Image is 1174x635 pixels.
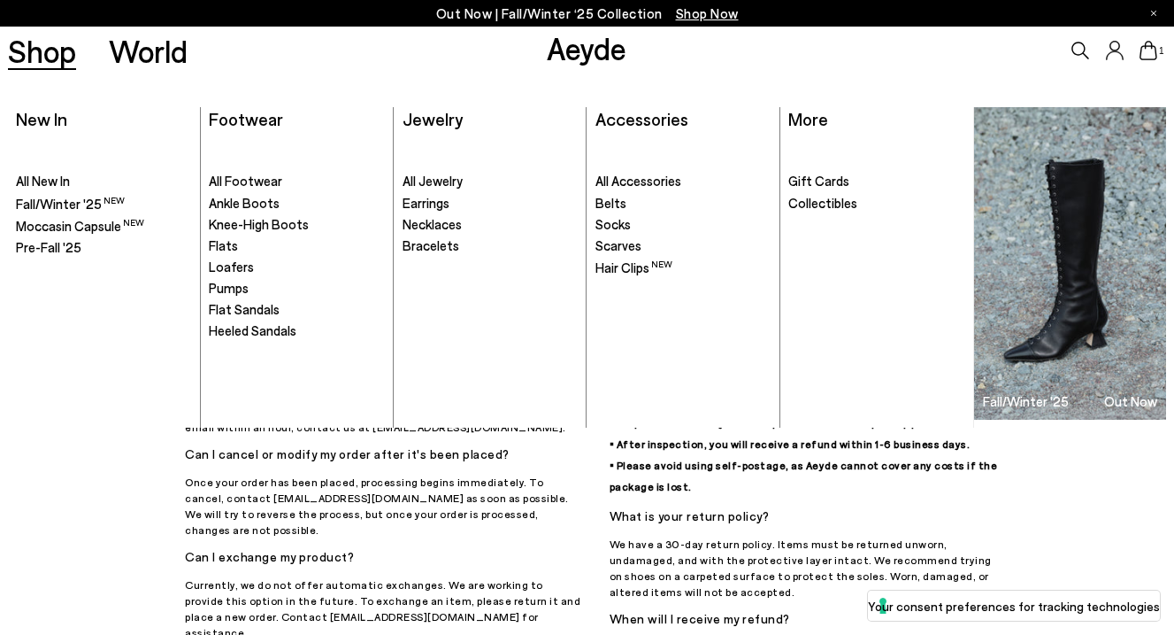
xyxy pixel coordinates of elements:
span: Bracelets [403,237,459,253]
span: 1 [1157,46,1166,56]
a: Earrings [403,195,579,213]
a: World [109,35,188,66]
img: Group_1295_900x.jpg [974,107,1166,420]
a: Flats [209,237,385,255]
span: Collectibles [788,195,857,211]
a: Fall/Winter '25 Out Now [974,107,1166,420]
span: Pumps [209,280,249,296]
span: All Accessories [595,173,681,189]
span: Knee-High Boots [209,216,309,232]
a: Bracelets [403,237,579,255]
span: Pre-Fall '25 [16,239,81,255]
a: Scarves [595,237,771,255]
a: New In [16,108,67,129]
span: Gift Cards [788,173,849,189]
a: Socks [595,216,771,234]
p: Out Now | Fall/Winter ‘25 Collection [436,3,739,25]
span: Necklaces [403,216,462,232]
a: All New In [16,173,192,190]
a: More [788,108,828,129]
span: All Jewelry [403,173,463,189]
span: Heeled Sandals [209,322,296,338]
span: Fall/Winter '25 [16,196,125,212]
a: Ankle Boots [209,195,385,213]
span: Earrings [403,195,449,211]
a: Pumps [209,280,385,298]
a: Necklaces [403,216,579,234]
h3: Out Now [1104,395,1157,408]
a: Knee-High Boots [209,216,385,234]
a: 1 [1139,41,1157,60]
a: All Jewelry [403,173,579,190]
a: Footwear [209,108,283,129]
a: Moccasin Capsule [16,217,192,236]
span: Flats [209,237,238,253]
span: Navigate to /collections/new-in [676,5,739,21]
span: Socks [595,216,631,232]
label: Your consent preferences for tracking technologies [868,597,1160,616]
h5: What is your return policy? [610,504,1006,529]
span: All New In [16,173,70,189]
a: All Accessories [595,173,771,190]
h5: Can I cancel or modify my order after it's been placed? [185,442,581,467]
a: Heeled Sandals [209,322,385,340]
h5: When will I receive my refund? [610,607,1006,631]
p: We have a 30-day return policy. Items must be returned unworn, undamaged, and with the protective... [610,536,1006,600]
span: Belts [595,195,626,211]
p: Once your order has been placed, processing begins immediately. To cancel, contact [EMAIL_ADDRESS... [185,474,581,538]
button: Your consent preferences for tracking technologies [868,591,1160,621]
h3: Fall/Winter '25 [983,395,1069,408]
a: Loafers [209,259,385,276]
a: Fall/Winter '25 [16,195,192,213]
a: Gift Cards [788,173,965,190]
a: All Footwear [209,173,385,190]
a: Hair Clips [595,259,771,277]
span: Hair Clips [595,259,672,275]
span: Scarves [595,237,641,253]
a: Belts [595,195,771,213]
span: Moccasin Capsule [16,218,144,234]
a: Shop [8,35,76,66]
a: Collectibles [788,195,965,213]
span: Ankle Boots [209,195,280,211]
h5: Can I exchange my product? [185,545,581,569]
span: Loafers [209,259,254,275]
a: Flat Sandals [209,301,385,319]
span: All Footwear [209,173,282,189]
a: Pre-Fall '25 [16,239,192,257]
a: Aeyde [547,29,626,66]
a: Jewelry [403,108,463,129]
a: Accessories [595,108,688,129]
span: Flat Sandals [209,301,280,317]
